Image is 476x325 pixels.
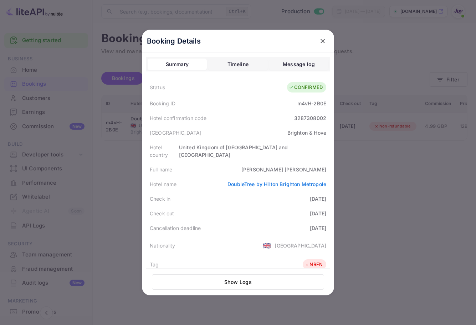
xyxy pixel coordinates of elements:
[287,129,326,136] div: Brighton & Hove
[208,59,267,70] button: Timeline
[150,166,172,173] div: Full name
[297,100,326,107] div: m4vH-2B0E
[150,210,174,217] div: Check out
[294,114,327,122] div: 3287308002
[275,242,326,249] div: [GEOGRAPHIC_DATA]
[166,60,189,69] div: Summary
[150,261,159,268] div: Tag
[310,210,326,217] div: [DATE]
[227,181,326,187] a: DoubleTree by Hilton Brighton Metropole
[310,195,326,202] div: [DATE]
[227,60,249,69] div: Timeline
[241,166,326,173] div: [PERSON_NAME] [PERSON_NAME]
[316,35,329,47] button: close
[150,224,201,232] div: Cancellation deadline
[150,144,179,159] div: Hotel country
[150,242,175,249] div: Nationality
[150,100,176,107] div: Booking ID
[150,129,202,136] div: [GEOGRAPHIC_DATA]
[289,84,323,91] div: CONFIRMED
[263,239,271,252] span: United States
[150,195,170,202] div: Check in
[179,144,326,159] div: United Kingdom of [GEOGRAPHIC_DATA] and [GEOGRAPHIC_DATA]
[148,59,207,70] button: Summary
[150,180,177,188] div: Hotel name
[147,36,201,46] p: Booking Details
[304,261,323,268] div: NRFN
[269,59,328,70] button: Message log
[152,274,324,290] button: Show Logs
[283,60,315,69] div: Message log
[310,224,326,232] div: [DATE]
[150,114,206,122] div: Hotel confirmation code
[150,84,165,91] div: Status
